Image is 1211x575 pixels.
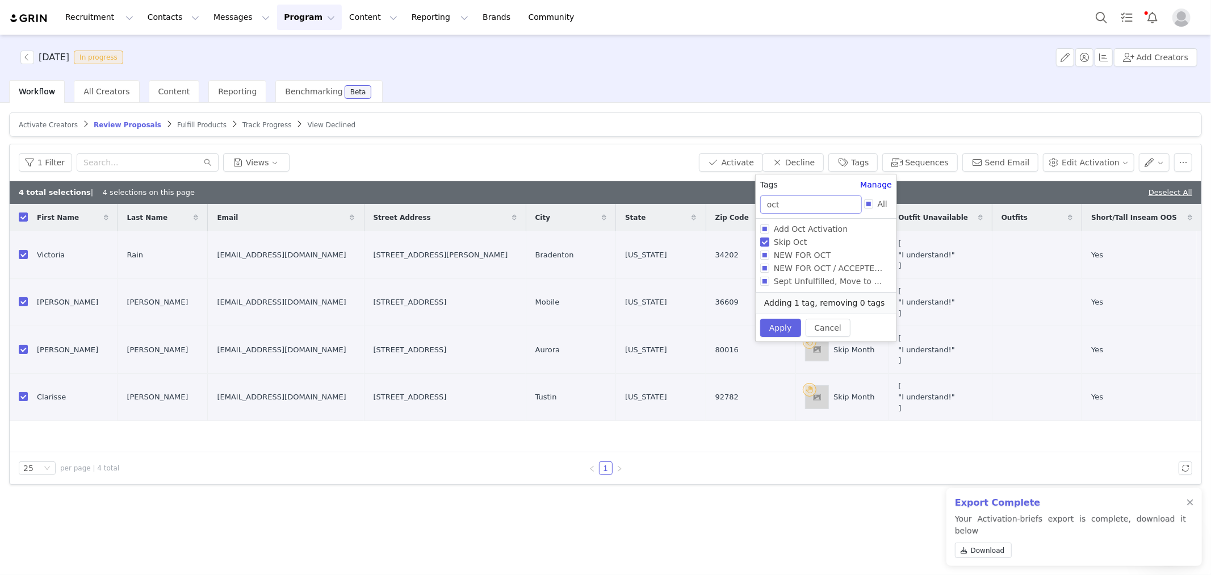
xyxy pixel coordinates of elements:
span: All [873,199,892,209]
span: 80016 [715,344,739,356]
span: Workflow [19,87,55,96]
a: Community [522,5,586,30]
span: View Declined [308,121,356,129]
span: [EMAIL_ADDRESS][DOMAIN_NAME] [217,249,346,261]
span: [STREET_ADDRESS] [374,297,447,308]
span: [PERSON_NAME] [37,297,98,308]
div: 25 [23,462,33,474]
button: Cancel [806,319,850,337]
span: Last Name [127,213,167,223]
img: Product Image [806,386,828,409]
span: [PERSON_NAME] [127,297,188,308]
span: Add Oct Activation [769,224,852,234]
h2: Export Complete [955,496,1186,510]
span: Short/Tall Inseam OOS [1091,213,1177,223]
a: Download [955,543,1012,558]
img: placeholder-profile.jpg [1172,9,1191,27]
button: Notifications [1140,5,1165,30]
a: 1 [600,462,612,474]
a: Brands [476,5,521,30]
span: In progress [74,51,123,64]
span: Outfits [1002,213,1028,223]
span: City [535,213,550,223]
span: 36609 [715,297,739,308]
span: [STREET_ADDRESS] [374,344,447,356]
span: Fulfill Products [177,121,227,129]
a: Deselect All [1149,188,1192,197]
span: [ "I understand!" ] [898,381,955,414]
input: Search... [77,153,219,172]
button: Apply [760,319,801,337]
span: Mobile [535,297,560,308]
span: Aurora [535,344,560,356]
span: Download [971,545,1005,556]
span: [EMAIL_ADDRESS][DOMAIN_NAME] [217,344,346,356]
button: Send Email [962,153,1039,172]
i: icon: left [589,465,596,472]
li: Previous Page [585,461,599,475]
button: Activate [699,153,763,172]
button: Decline [762,153,824,172]
span: [EMAIL_ADDRESS][DOMAIN_NAME] [217,391,346,403]
span: [STREET_ADDRESS][PERSON_NAME] [374,249,508,261]
span: Content [158,87,190,96]
h3: [DATE] [39,51,69,64]
li: 1 [599,461,613,475]
button: Program [277,5,342,30]
img: Product Image [806,338,828,361]
span: First Name [37,213,79,223]
button: Recruitment [58,5,140,30]
span: [PERSON_NAME] [37,344,98,356]
span: NEW FOR OCT / ACCEPTED PPL [769,264,902,273]
div: | 4 selections on this page [19,187,195,198]
span: 92782 [715,391,739,403]
span: Reporting [218,87,257,96]
button: Add Creators [1114,48,1197,66]
span: Zip Code [715,213,749,223]
button: Messages [207,5,276,30]
span: per page | 4 total [60,463,119,473]
button: Tags [828,153,878,172]
a: Tasks [1114,5,1139,30]
span: [ "I understand!" ] [898,333,955,366]
span: [STREET_ADDRESS] [374,391,447,403]
span: Tustin [535,391,557,403]
span: Street Address [374,213,431,223]
span: [EMAIL_ADDRESS][DOMAIN_NAME] [217,297,346,308]
li: Next Page [613,461,626,475]
button: Contacts [141,5,206,30]
span: Email [217,213,238,223]
div: Beta [350,89,366,95]
span: Activate Creators [19,121,78,129]
span: [US_STATE] [625,297,667,308]
button: Reporting [405,5,475,30]
span: [ "I understand!" ] [898,238,955,272]
img: grin logo [9,13,49,24]
div: Skip Month [833,391,875,403]
span: [US_STATE] [625,391,667,403]
span: Bradenton [535,249,574,261]
a: Manage [860,179,892,191]
p: Your Activation-briefs export is complete, download it below [955,513,1186,562]
span: Benchmarking [285,87,342,96]
button: Content [342,5,404,30]
button: Views [223,153,290,172]
i: icon: right [616,465,623,472]
span: State [625,213,646,223]
span: [US_STATE] [625,344,667,356]
span: [US_STATE] [625,249,667,261]
div: Skip Month [833,344,875,356]
span: [object Object] [20,51,128,64]
span: All Creators [83,87,129,96]
span: [PERSON_NAME] [127,344,188,356]
span: [PERSON_NAME] [127,391,188,403]
span: Sept Unfulfilled, Move to Oct [769,277,892,286]
span: Victoria [37,249,65,261]
span: Skip Oct [769,238,811,247]
i: icon: down [44,465,51,473]
input: Search [760,195,862,214]
span: NEW FOR OCT [769,251,835,260]
span: Track Progress [242,121,291,129]
span: Tags [760,179,778,191]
